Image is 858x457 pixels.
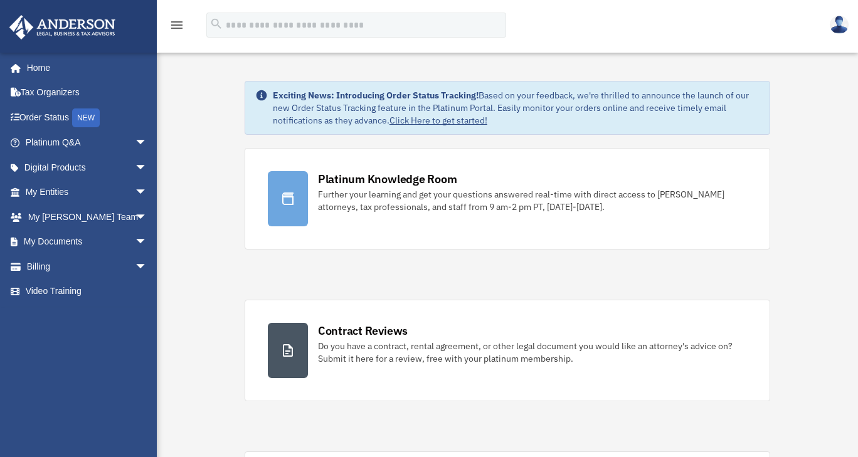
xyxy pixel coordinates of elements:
[209,17,223,31] i: search
[830,16,849,34] img: User Pic
[318,340,747,365] div: Do you have a contract, rental agreement, or other legal document you would like an attorney's ad...
[273,90,479,101] strong: Exciting News: Introducing Order Status Tracking!
[273,89,760,127] div: Based on your feedback, we're thrilled to announce the launch of our new Order Status Tracking fe...
[318,323,408,339] div: Contract Reviews
[169,18,184,33] i: menu
[135,155,160,181] span: arrow_drop_down
[9,130,166,155] a: Platinum Q&Aarrow_drop_down
[72,108,100,127] div: NEW
[9,155,166,180] a: Digital Productsarrow_drop_down
[6,15,119,39] img: Anderson Advisors Platinum Portal
[318,188,747,213] div: Further your learning and get your questions answered real-time with direct access to [PERSON_NAM...
[135,180,160,206] span: arrow_drop_down
[169,22,184,33] a: menu
[9,105,166,130] a: Order StatusNEW
[9,254,166,279] a: Billingarrow_drop_down
[9,180,166,205] a: My Entitiesarrow_drop_down
[135,229,160,255] span: arrow_drop_down
[9,279,166,304] a: Video Training
[135,130,160,156] span: arrow_drop_down
[135,254,160,280] span: arrow_drop_down
[9,204,166,229] a: My [PERSON_NAME] Teamarrow_drop_down
[9,80,166,105] a: Tax Organizers
[9,55,160,80] a: Home
[135,204,160,230] span: arrow_drop_down
[389,115,487,126] a: Click Here to get started!
[245,148,770,250] a: Platinum Knowledge Room Further your learning and get your questions answered real-time with dire...
[318,171,457,187] div: Platinum Knowledge Room
[245,300,770,401] a: Contract Reviews Do you have a contract, rental agreement, or other legal document you would like...
[9,229,166,255] a: My Documentsarrow_drop_down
